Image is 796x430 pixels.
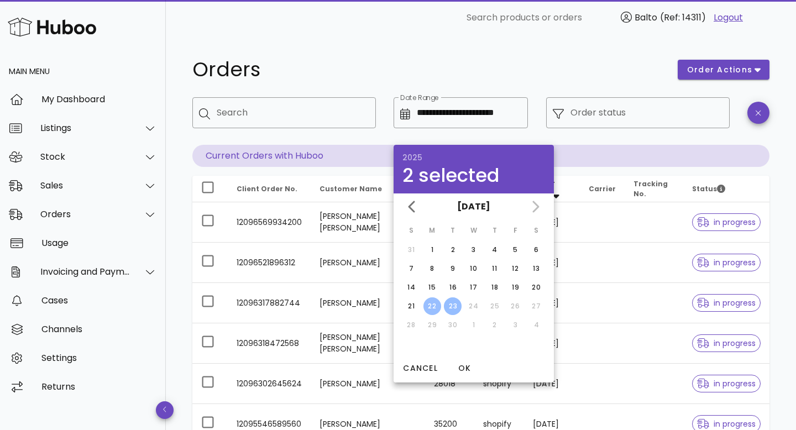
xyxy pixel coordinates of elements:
[40,180,130,191] div: Sales
[443,221,463,240] th: T
[192,145,769,167] p: Current Orders with Huboo
[402,363,438,374] span: Cancel
[447,358,482,378] button: OK
[228,176,311,202] th: Client Order No.
[402,279,420,296] button: 14
[625,176,683,202] th: Tracking No.
[444,297,462,315] button: 23
[402,260,420,277] button: 7
[425,364,474,404] td: 28018
[444,301,462,311] div: 23
[486,260,504,277] button: 11
[697,339,756,347] span: in progress
[697,420,756,428] span: in progress
[444,241,462,259] button: 2
[398,358,442,378] button: Cancel
[228,323,311,364] td: 12096318472568
[401,221,421,240] th: S
[41,353,157,363] div: Settings
[635,11,657,24] span: Balto
[506,282,524,292] div: 19
[444,245,462,255] div: 2
[423,279,441,296] button: 15
[320,184,382,193] span: Customer Name
[228,202,311,243] td: 12096569934200
[402,301,420,311] div: 21
[526,221,546,240] th: S
[527,260,545,277] button: 13
[402,197,422,217] button: Previous month
[444,264,462,274] div: 9
[40,266,130,277] div: Invoicing and Payments
[192,60,664,80] h1: Orders
[527,241,545,259] button: 6
[697,299,756,307] span: in progress
[465,279,483,296] button: 17
[444,260,462,277] button: 9
[311,243,425,283] td: [PERSON_NAME]
[486,245,504,255] div: 4
[423,297,441,315] button: 22
[444,279,462,296] button: 16
[633,179,668,198] span: Tracking No.
[506,279,524,296] button: 19
[527,264,545,274] div: 13
[465,245,483,255] div: 3
[228,283,311,323] td: 12096317882744
[474,364,524,404] td: shopify
[41,324,157,334] div: Channels
[228,364,311,404] td: 12096302645624
[451,363,478,374] span: OK
[683,176,769,202] th: Status
[311,202,425,243] td: [PERSON_NAME] [PERSON_NAME]
[423,301,441,311] div: 22
[422,221,442,240] th: M
[678,60,769,80] button: order actions
[589,184,616,193] span: Carrier
[311,364,425,404] td: [PERSON_NAME]
[697,259,756,266] span: in progress
[464,221,484,240] th: W
[41,94,157,104] div: My Dashboard
[228,243,311,283] td: 12096521896312
[311,283,425,323] td: [PERSON_NAME]
[506,221,526,240] th: F
[714,11,743,24] a: Logout
[687,64,753,76] span: order actions
[465,241,483,259] button: 3
[527,245,545,255] div: 6
[524,364,580,404] td: [DATE]
[486,279,504,296] button: 18
[465,282,483,292] div: 17
[423,260,441,277] button: 8
[692,184,725,193] span: Status
[697,380,756,387] span: in progress
[485,221,505,240] th: T
[41,295,157,306] div: Cases
[423,245,441,255] div: 1
[453,196,495,218] button: [DATE]
[506,245,524,255] div: 5
[506,241,524,259] button: 5
[402,154,545,161] div: 2025
[237,184,297,193] span: Client Order No.
[8,15,96,39] img: Huboo Logo
[402,282,420,292] div: 14
[465,264,483,274] div: 10
[423,241,441,259] button: 1
[580,176,625,202] th: Carrier
[400,94,439,102] label: Date Range
[506,260,524,277] button: 12
[486,241,504,259] button: 4
[40,209,130,219] div: Orders
[660,11,706,24] span: (Ref: 14311)
[486,282,504,292] div: 18
[527,279,545,296] button: 20
[402,264,420,274] div: 7
[41,381,157,392] div: Returns
[311,176,425,202] th: Customer Name
[402,166,545,185] div: 2 selected
[402,297,420,315] button: 21
[486,264,504,274] div: 11
[40,123,130,133] div: Listings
